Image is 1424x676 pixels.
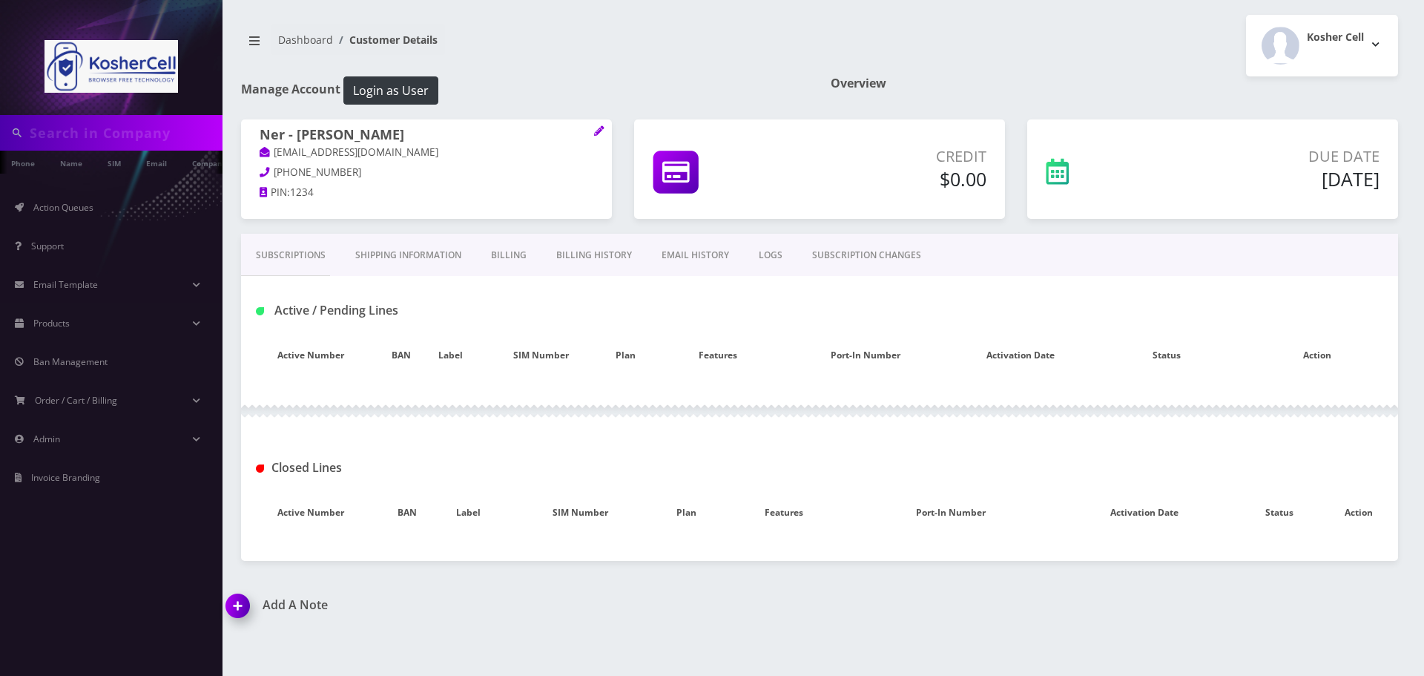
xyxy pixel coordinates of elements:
[659,491,715,534] th: Plan
[434,491,502,534] th: Label
[1240,491,1319,534] th: Status
[944,334,1098,377] th: Activation Date
[44,40,178,93] img: KosherCell
[290,186,314,199] span: 1234
[185,151,234,174] a: Company
[31,240,64,252] span: Support
[648,334,787,377] th: Features
[274,165,361,179] span: [PHONE_NUMBER]
[476,234,541,277] a: Billing
[541,234,647,277] a: Billing History
[801,145,986,168] p: Credit
[30,119,219,147] input: Search in Company
[423,334,478,377] th: Label
[33,201,93,214] span: Action Queues
[380,334,423,377] th: BAN
[503,491,659,534] th: SIM Number
[35,394,117,407] span: Order / Cart / Billing
[33,317,70,329] span: Products
[1164,145,1379,168] p: Due Date
[4,151,42,174] a: Phone
[256,465,264,473] img: Closed Lines
[241,24,808,67] nav: breadcrumb
[380,491,434,534] th: BAN
[1049,491,1240,534] th: Activation Date
[1097,334,1236,377] th: Status
[33,355,108,368] span: Ban Management
[714,491,853,534] th: Features
[1319,491,1398,534] th: Action
[1307,31,1364,44] h2: Kosher Cell
[1236,334,1398,377] th: Action
[241,234,340,277] a: Subscriptions
[241,334,380,377] th: Active Number
[31,471,100,484] span: Invoice Branding
[744,234,797,277] a: LOGS
[603,334,648,377] th: Plan
[278,33,333,47] a: Dashboard
[241,76,808,105] h1: Manage Account
[854,491,1049,534] th: Port-In Number
[241,491,380,534] th: Active Number
[33,433,60,445] span: Admin
[260,127,593,145] h1: Ner - [PERSON_NAME]
[1164,168,1379,190] h5: [DATE]
[100,151,128,174] a: SIM
[53,151,90,174] a: Name
[139,151,174,174] a: Email
[226,598,808,612] a: Add A Note
[343,76,438,105] button: Login as User
[478,334,604,377] th: SIM Number
[801,168,986,190] h5: $0.00
[340,234,476,277] a: Shipping Information
[256,303,617,318] h1: Active / Pending Lines
[256,307,264,315] img: Active / Pending Lines
[797,234,936,277] a: SUBSCRIPTION CHANGES
[831,76,1398,91] h1: Overview
[333,32,438,47] li: Customer Details
[647,234,744,277] a: EMAIL HISTORY
[1246,15,1398,76] button: Kosher Cell
[256,461,617,475] h1: Closed Lines
[787,334,943,377] th: Port-In Number
[260,186,290,200] a: PIN:
[340,81,438,97] a: Login as User
[260,145,438,160] a: [EMAIL_ADDRESS][DOMAIN_NAME]
[33,278,98,291] span: Email Template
